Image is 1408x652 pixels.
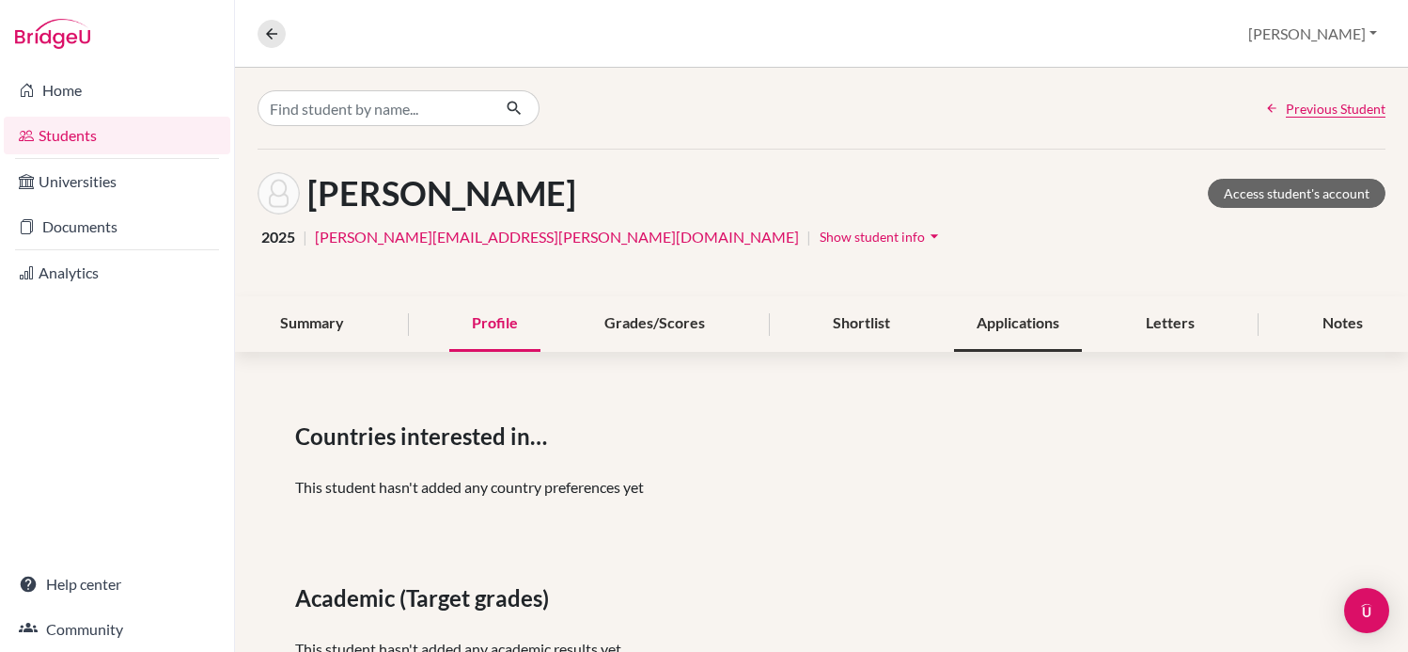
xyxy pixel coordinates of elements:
[819,222,945,251] button: Show student infoarrow_drop_down
[449,296,540,352] div: Profile
[258,90,491,126] input: Find student by name...
[1344,588,1389,633] div: Open Intercom Messenger
[1208,179,1385,208] a: Access student's account
[820,229,925,245] span: Show student info
[4,163,230,200] a: Universities
[4,565,230,603] a: Help center
[954,296,1082,352] div: Applications
[806,226,811,248] span: |
[1240,16,1385,52] button: [PERSON_NAME]
[295,420,555,453] span: Countries interested in…
[307,173,576,214] h1: [PERSON_NAME]
[4,117,230,154] a: Students
[261,226,295,248] span: 2025
[925,227,944,246] i: arrow_drop_down
[1286,99,1385,119] span: Previous Student
[303,226,307,248] span: |
[810,296,913,352] div: Shortlist
[1300,296,1385,352] div: Notes
[258,172,300,215] img: Edmond Khafif's avatar
[4,611,230,648] a: Community
[258,296,367,352] div: Summary
[1123,296,1217,352] div: Letters
[4,208,230,246] a: Documents
[582,296,727,352] div: Grades/Scores
[1265,99,1385,119] a: Previous Student
[4,254,230,292] a: Analytics
[295,476,1348,499] p: This student hasn't added any country preferences yet
[315,226,799,248] a: [PERSON_NAME][EMAIL_ADDRESS][PERSON_NAME][DOMAIN_NAME]
[4,72,230,109] a: Home
[15,19,90,49] img: Bridge-U
[295,581,556,615] span: Academic (Target grades)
